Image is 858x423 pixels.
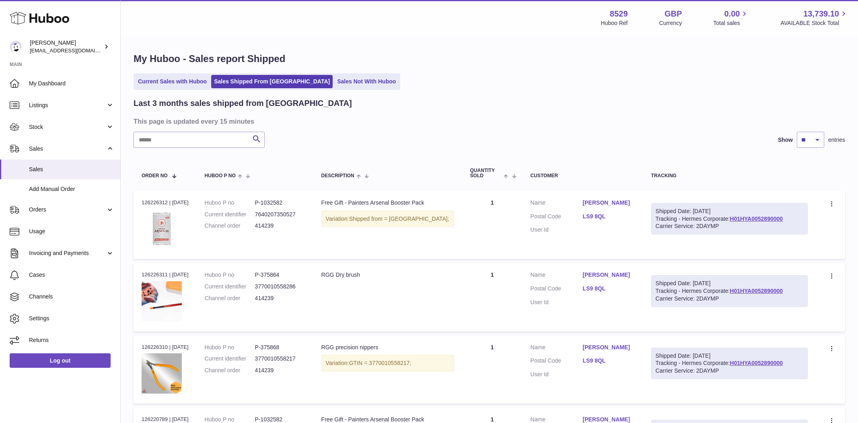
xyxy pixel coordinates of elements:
[142,353,182,394] img: RGG-nippers-cutter-miniature-precision-tool.jpg
[828,136,845,144] span: entries
[255,355,305,363] dd: 3770010558217
[713,8,749,27] a: 0.00 Total sales
[142,281,182,321] img: redgrassgames-brossage-sec-figurine-site.jpg
[601,19,628,27] div: Huboo Ref
[135,75,210,88] a: Current Sales with Huboo
[142,344,189,351] div: 126226310 | [DATE]
[656,295,804,303] div: Carrier Service: 2DAYMP
[30,39,102,54] div: [PERSON_NAME]
[205,355,255,363] dt: Current identifier
[29,271,114,279] span: Cases
[659,19,682,27] div: Currency
[531,344,583,353] dt: Name
[531,299,583,306] dt: User Id
[255,222,305,230] dd: 414239
[205,211,255,218] dt: Current identifier
[803,8,839,19] span: 13,739.10
[205,199,255,207] dt: Huboo P no
[205,367,255,374] dt: Channel order
[29,315,114,322] span: Settings
[321,211,454,227] div: Variation:
[665,8,682,19] strong: GBP
[713,19,749,27] span: Total sales
[205,173,236,178] span: Huboo P no
[730,216,783,222] a: H01HYA0052890000
[29,123,106,131] span: Stock
[205,344,255,351] dt: Huboo P no
[205,222,255,230] dt: Channel order
[656,367,804,375] div: Carrier Service: 2DAYMP
[10,353,111,368] a: Log out
[531,213,583,222] dt: Postal Code
[531,173,635,178] div: Customer
[321,271,454,279] div: RGG Dry brush
[142,416,189,423] div: 126220789 | [DATE]
[255,211,305,218] dd: 7640207350527
[651,348,808,379] div: Tracking - Hermes Corporate:
[29,293,114,301] span: Channels
[470,168,502,178] span: Quantity Sold
[462,191,523,259] td: 1
[780,19,848,27] span: AVAILABLE Stock Total
[651,275,808,307] div: Tracking - Hermes Corporate:
[656,352,804,360] div: Shipped Date: [DATE]
[531,226,583,234] dt: User Id
[583,285,635,292] a: LS9 8QL
[730,288,783,294] a: H01HYA0052890000
[142,199,189,206] div: 126226312 | [DATE]
[651,173,808,178] div: Tracking
[211,75,333,88] a: Sales Shipped From [GEOGRAPHIC_DATA]
[656,207,804,215] div: Shipped Date: [DATE]
[29,336,114,344] span: Returns
[583,357,635,365] a: LS9 8QL
[205,294,255,302] dt: Channel order
[321,344,454,351] div: RGG precision nippers
[29,145,106,153] span: Sales
[10,41,22,53] img: internalAdmin-8529@internal.huboo.com
[531,271,583,281] dt: Name
[349,360,412,366] span: GTIN = 3770010558217;
[531,357,583,367] dt: Postal Code
[651,203,808,235] div: Tracking - Hermes Corporate:
[730,360,783,366] a: H01HYA0052890000
[724,8,740,19] span: 0.00
[29,206,106,214] span: Orders
[583,213,635,220] a: LS9 8QL
[29,80,114,87] span: My Dashboard
[778,136,793,144] label: Show
[255,367,305,374] dd: 414239
[531,199,583,209] dt: Name
[255,199,305,207] dd: P-1032582
[321,355,454,371] div: Variation:
[321,173,354,178] span: Description
[134,117,843,126] h3: This page is updated every 15 minutes
[29,228,114,235] span: Usage
[205,271,255,279] dt: Huboo P no
[255,294,305,302] dd: 414239
[142,271,189,278] div: 126226311 | [DATE]
[134,98,352,109] h2: Last 3 months sales shipped from [GEOGRAPHIC_DATA]
[30,47,118,54] span: [EMAIL_ADDRESS][DOMAIN_NAME]
[656,280,804,287] div: Shipped Date: [DATE]
[780,8,848,27] a: 13,739.10 AVAILABLE Stock Total
[531,285,583,294] dt: Postal Code
[255,344,305,351] dd: P-375868
[255,271,305,279] dd: P-375864
[349,216,449,222] span: Shipped from = [GEOGRAPHIC_DATA];
[29,249,106,257] span: Invoicing and Payments
[583,199,635,207] a: [PERSON_NAME]
[321,199,454,207] div: Free Gift - Painters Arsenal Booster Pack
[29,185,114,193] span: Add Manual Order
[531,371,583,378] dt: User Id
[462,336,523,404] td: 1
[142,209,182,249] img: Redgrass-painters-arsenal-booster-cards.jpg
[610,8,628,19] strong: 8529
[462,263,523,331] td: 1
[334,75,399,88] a: Sales Not With Huboo
[142,173,168,178] span: Order No
[255,283,305,290] dd: 3770010558286
[583,271,635,279] a: [PERSON_NAME]
[656,222,804,230] div: Carrier Service: 2DAYMP
[583,344,635,351] a: [PERSON_NAME]
[134,52,845,65] h1: My Huboo - Sales report Shipped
